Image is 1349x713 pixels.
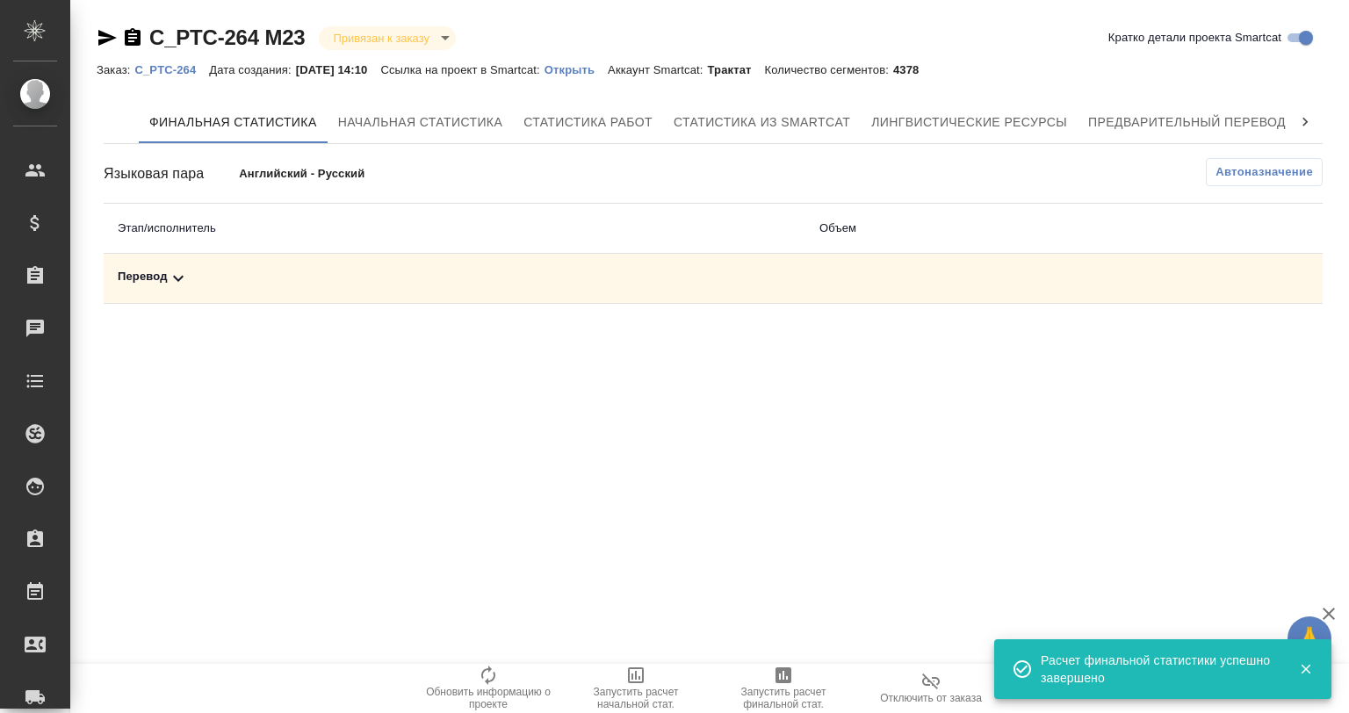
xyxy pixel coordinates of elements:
[871,112,1067,133] span: Лингвистические ресурсы
[707,63,764,76] p: Трактат
[239,165,509,183] p: Английский - Русский
[1206,158,1323,186] button: Автоназначение
[805,204,1166,254] th: Объем
[328,31,434,46] button: Привязан к заказу
[1108,29,1281,47] span: Кратко детали проекта Smartcat
[134,61,209,76] a: C_PTC-264
[545,61,608,76] a: Открыть
[523,112,653,133] span: Статистика работ
[149,25,305,49] a: C_PTC-264 M23
[338,112,503,133] span: Начальная статистика
[104,163,239,184] div: Языковая пара
[893,63,932,76] p: 4378
[97,63,134,76] p: Заказ:
[149,112,317,133] span: Финальная статистика
[1041,652,1273,687] div: Расчет финальной статистики успешно завершено
[608,63,707,76] p: Аккаунт Smartcat:
[134,63,209,76] p: C_PTC-264
[765,63,893,76] p: Количество сегментов:
[296,63,381,76] p: [DATE] 14:10
[380,63,544,76] p: Ссылка на проект в Smartcat:
[118,268,791,289] div: Toggle Row Expanded
[1288,661,1324,677] button: Закрыть
[209,63,295,76] p: Дата создания:
[545,63,608,76] p: Открыть
[97,27,118,48] button: Скопировать ссылку для ЯМессенджера
[1088,112,1286,133] span: Предварительный перевод
[122,27,143,48] button: Скопировать ссылку
[1288,616,1331,660] button: 🙏
[104,204,805,254] th: Этап/исполнитель
[1295,620,1324,657] span: 🙏
[674,112,850,133] span: Статистика из Smartcat
[319,26,455,50] div: Привязан к заказу
[1216,163,1313,181] span: Автоназначение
